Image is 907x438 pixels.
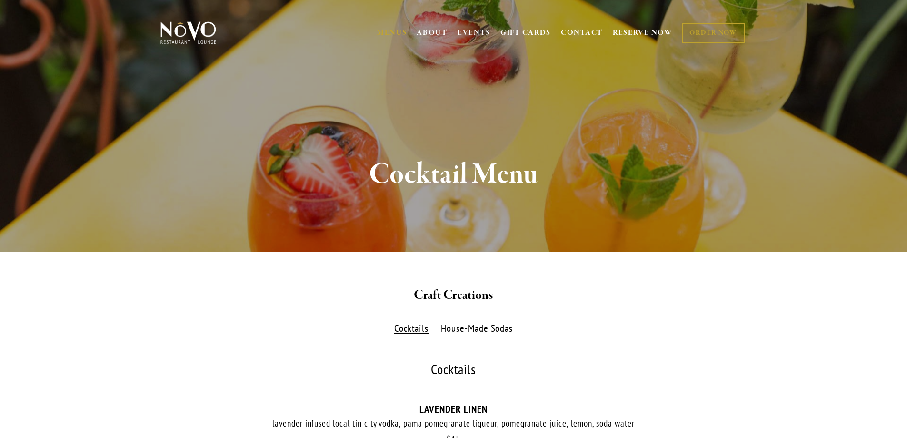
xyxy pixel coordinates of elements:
[159,363,749,377] div: Cocktails
[500,24,551,42] a: GIFT CARDS
[436,322,518,336] label: House-Made Sodas
[176,285,731,306] h2: Craft Creations
[159,403,749,415] div: LAVENDER LINEN
[561,24,603,42] a: CONTACT
[682,23,744,43] a: ORDER NOW
[389,322,433,336] label: Cocktails
[377,28,407,38] a: MENUS
[176,159,731,190] h1: Cocktail Menu
[458,28,490,38] a: EVENTS
[417,28,448,38] a: ABOUT
[613,24,673,42] a: RESERVE NOW
[159,21,218,45] img: Novo Restaurant &amp; Lounge
[159,418,749,429] div: lavender infused local tin city vodka, pama pomegranate liqueur, pomegranate juice, lemon, soda w...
